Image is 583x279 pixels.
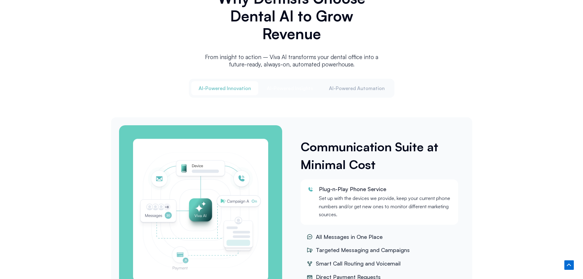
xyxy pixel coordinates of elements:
p: From insight to action – Viva Al transforms your dental office into a future-ready, always-on, au... [203,53,380,68]
p: Set up with the devices we provide, keep your current phone numbers and/or get new ones to monito... [319,194,452,218]
span: Smart Call Routing and Voicemail [314,259,401,268]
span: Al-Powered Automation [329,85,385,92]
span: All Messages in One Place [314,232,383,242]
h3: Communication Suite at Minimal Cost [301,138,461,173]
span: Plug-n-Play Phone Service [319,186,386,192]
span: Al-Powered Insights [267,85,313,92]
span: Al-Powered Innovation [199,85,251,92]
span: Targeted Messaging and Campaigns [314,246,410,255]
